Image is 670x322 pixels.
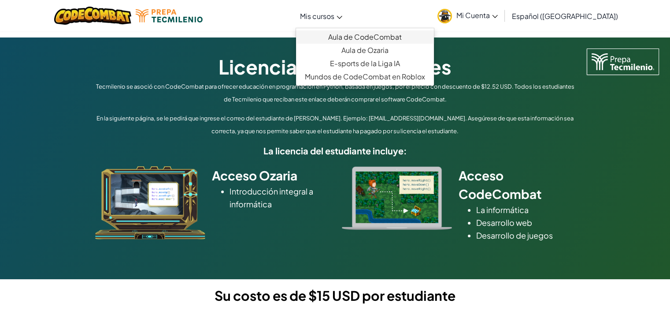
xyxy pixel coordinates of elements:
[136,9,203,22] img: Tecmilenio logo
[342,166,452,230] img: type_real_code.png
[507,4,622,28] a: Español ([GEOGRAPHIC_DATA])
[212,166,329,185] h2: Acceso Ozaria
[93,53,577,80] h1: Licencias de Estudiantes
[456,11,498,20] span: Mi Cuenta
[296,44,434,57] a: Aula de Ozaria
[54,7,131,25] img: CodeCombat logo
[476,203,575,216] li: La informática
[459,166,575,203] h2: Acceso CodeCombat
[437,9,452,23] img: avatar
[433,2,502,30] a: Mi Cuenta
[300,11,334,21] span: Mis cursos
[296,57,434,70] a: E-sports de la Liga IA
[296,30,434,44] a: Aula de CodeCombat
[512,11,618,21] span: Español ([GEOGRAPHIC_DATA])
[230,185,329,210] li: Introducción integral a informática
[93,112,577,138] p: En la siguiente página, se le pedirá que ingrese el correo del estudiante de [PERSON_NAME]. Ejemp...
[93,80,577,106] p: Tecmilenio se asoció con CodeCombat para ofrecer educación en programación en Python, basada en j...
[476,216,575,229] li: Desarrollo web
[296,4,347,28] a: Mis cursos
[296,70,434,83] a: Mundos de CodeCombat en Roblox
[95,166,205,240] img: ozaria_acodus.png
[476,229,575,242] li: Desarrollo de juegos
[93,144,577,157] h5: La licencia del estudiante incluye:
[587,49,659,75] img: Tecmilenio logo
